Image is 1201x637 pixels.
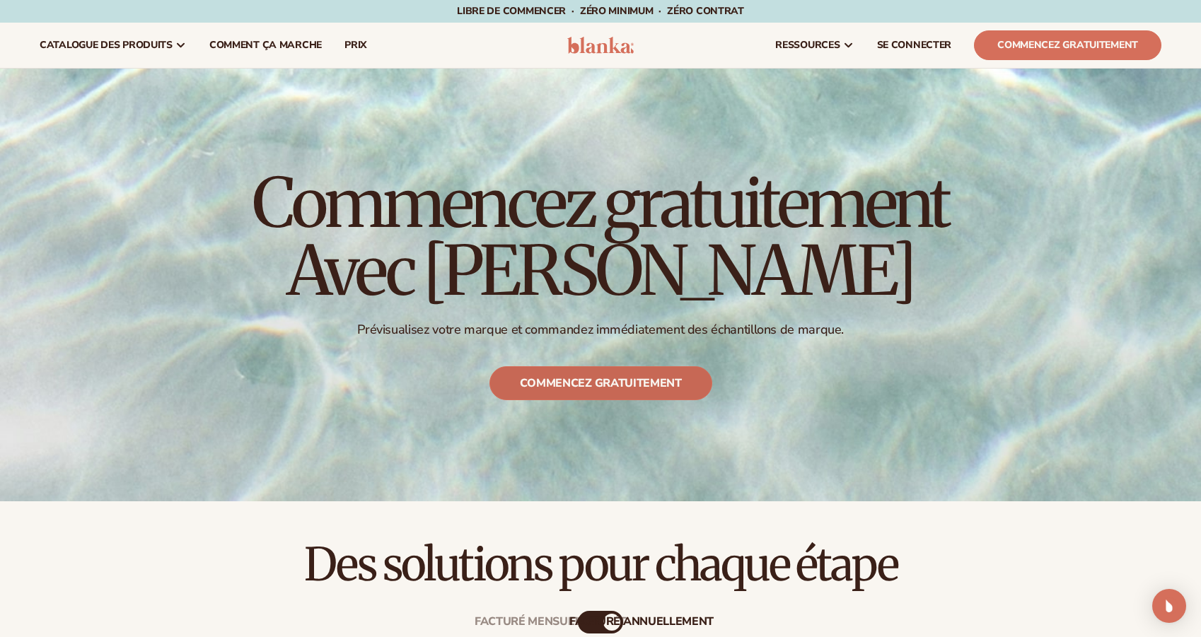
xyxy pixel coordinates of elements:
[40,541,1161,588] h2: Des solutions pour chaque étape
[198,23,333,68] a: Comment ça marche
[253,322,948,338] p: Prévisualisez votre marque et commandez immédiatement des échantillons de marque.
[344,40,367,51] span: PRIX
[764,23,865,68] a: ressources
[866,23,963,68] a: se connecter
[775,40,840,51] span: ressources
[457,4,744,18] span: LIBRE DE COMMENCER · ZÉRO MINIMUM · ZÉRO CONTRAT
[489,367,712,401] a: COMMENCEZ GRATUITEMENT
[877,40,952,51] span: se connecter
[1152,589,1186,623] div: Messenger d'interphone ouvert
[567,37,634,54] img: Logo
[40,40,173,51] span: Catalogue des produits
[28,23,198,68] a: Catalogue des produits
[974,30,1161,60] a: COMMENCEZ GRATUITEMENT
[333,23,378,68] a: PRIX
[569,616,714,629] div: FACTURÉ ANNUELLEMENT
[253,169,948,305] h1: Commencez gratuitement Avec [PERSON_NAME]
[475,616,625,629] div: FACTURÉ MENSUELLEMENT
[209,40,322,51] span: Comment ça marche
